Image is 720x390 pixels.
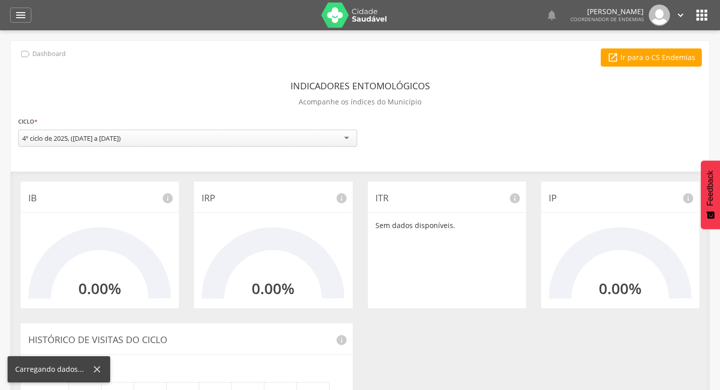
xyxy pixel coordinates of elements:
[28,192,171,205] p: IB
[202,192,345,205] p: IRP
[375,220,518,231] p: Sem dados disponíveis.
[10,8,31,23] a: 
[509,192,521,204] i: info
[682,192,694,204] i: info
[675,5,686,26] a: 
[28,333,345,347] p: Histórico de Visitas do Ciclo
[607,52,618,63] i: 
[335,192,348,204] i: info
[601,48,702,67] a: Ir para o CS Endemias
[22,134,121,143] div: 4º ciclo de 2025, ([DATE] a [DATE])
[162,192,174,204] i: info
[599,280,642,297] h2: 0.00%
[291,77,430,95] header: Indicadores Entomológicos
[570,16,644,23] span: Coordenador de Endemias
[570,8,644,15] p: [PERSON_NAME]
[701,160,720,229] button: Feedback - Mostrar pesquisa
[335,334,348,346] i: info
[15,9,27,21] i: 
[546,5,558,26] a: 
[32,50,66,58] p: Dashboard
[549,192,692,205] p: IP
[299,95,421,109] p: Acompanhe os índices do Município
[78,280,121,297] h2: 0.00%
[18,116,37,127] label: Ciclo
[15,364,91,374] div: Carregando dados...
[675,10,686,21] i: 
[694,7,710,23] i: 
[20,48,31,60] i: 
[546,9,558,21] i: 
[375,192,518,205] p: ITR
[706,171,715,206] span: Feedback
[252,280,295,297] h2: 0.00%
